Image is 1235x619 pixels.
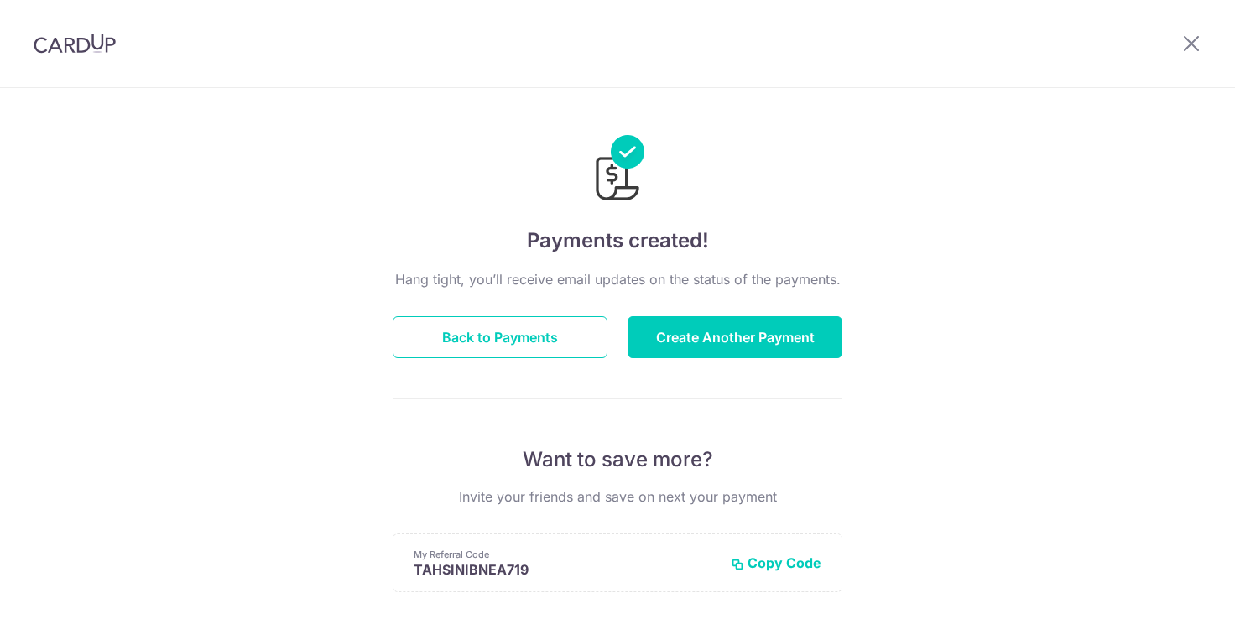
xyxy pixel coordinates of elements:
p: My Referral Code [414,548,717,561]
p: Want to save more? [393,446,842,473]
button: Create Another Payment [628,316,842,358]
img: Payments [591,135,644,205]
h4: Payments created! [393,226,842,256]
button: Copy Code [731,554,821,571]
p: TAHSINIBNEA719 [414,561,717,578]
p: Invite your friends and save on next your payment [393,486,842,507]
img: CardUp [34,34,116,54]
button: Back to Payments [393,316,607,358]
p: Hang tight, you’ll receive email updates on the status of the payments. [393,269,842,289]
